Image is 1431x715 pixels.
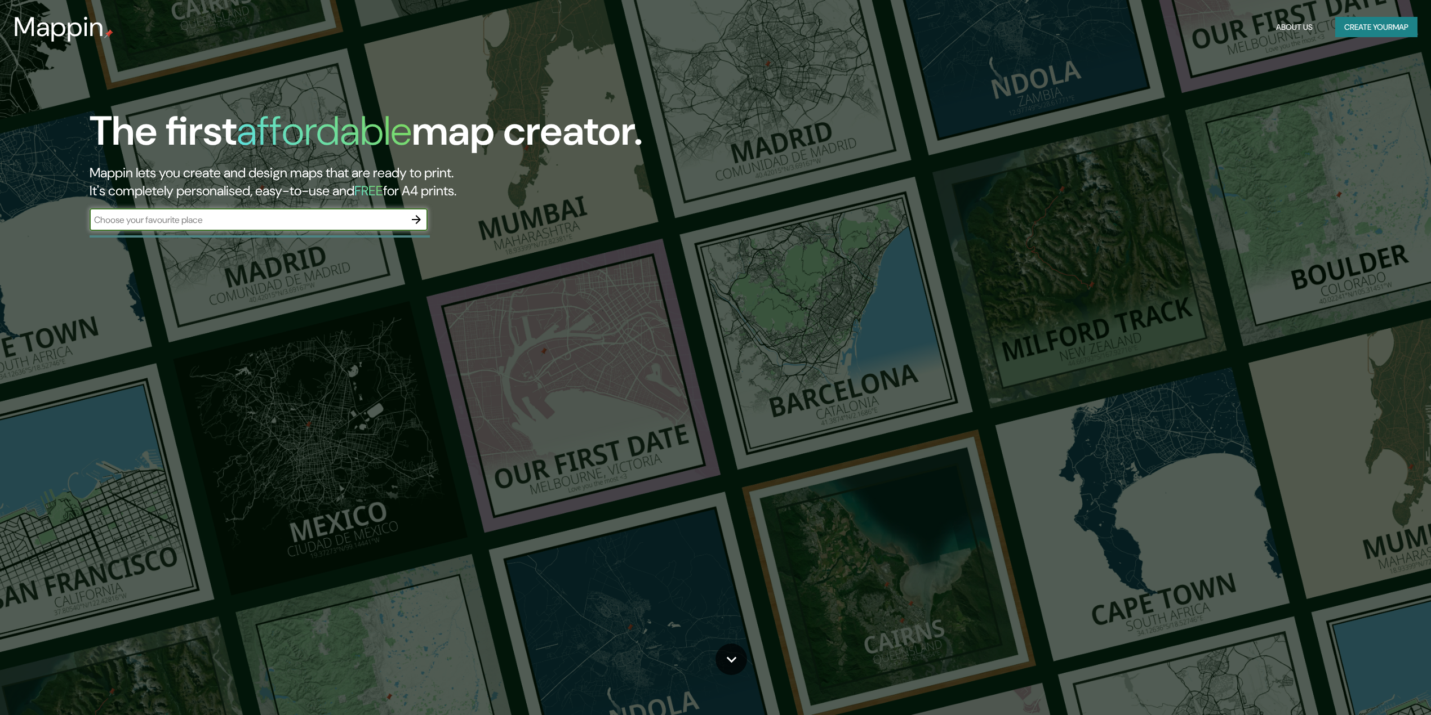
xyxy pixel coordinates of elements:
[1272,17,1317,38] button: About Us
[90,108,643,164] h1: The first map creator.
[90,213,405,226] input: Choose your favourite place
[90,164,805,200] h2: Mappin lets you create and design maps that are ready to print. It's completely personalised, eas...
[104,29,113,38] img: mappin-pin
[354,182,383,199] h5: FREE
[14,11,104,43] h3: Mappin
[237,105,412,157] h1: affordable
[1335,17,1417,38] button: Create yourmap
